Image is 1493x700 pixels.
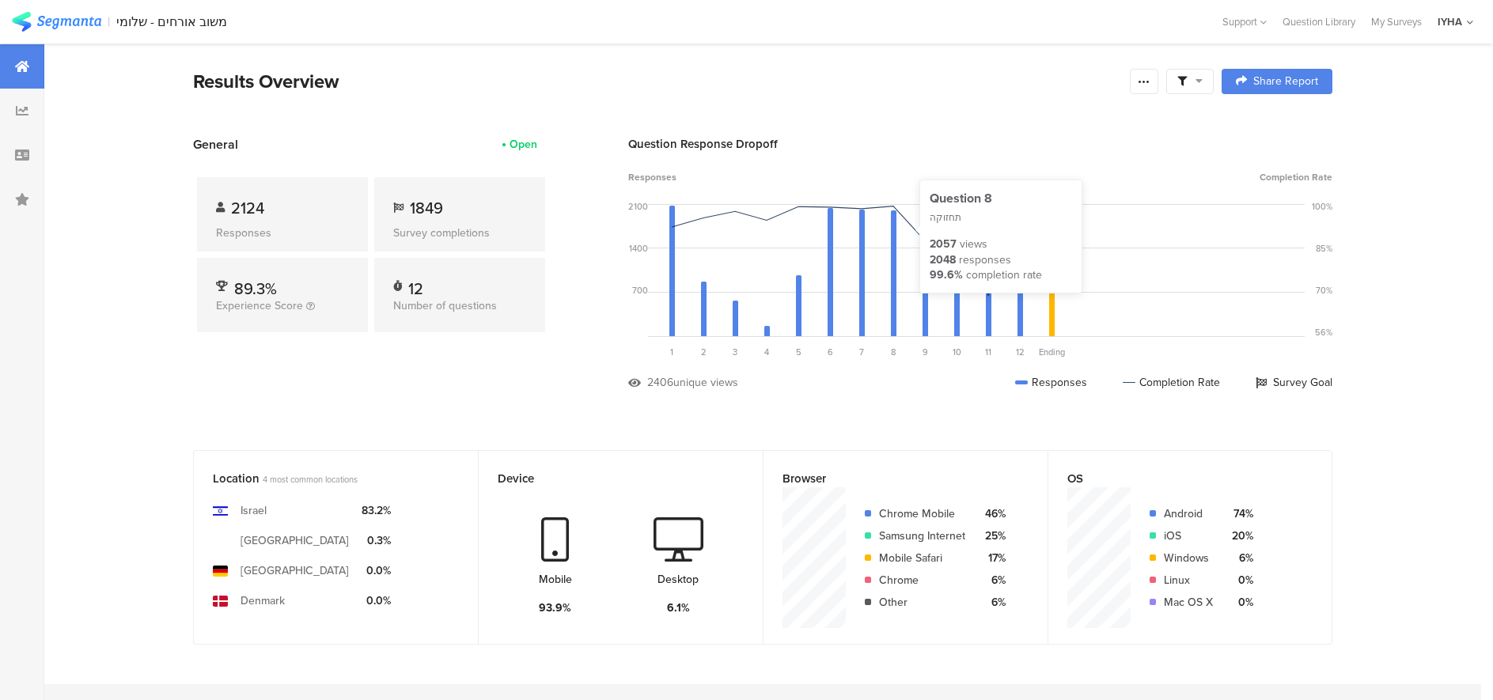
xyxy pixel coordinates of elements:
span: 4 [764,346,769,358]
div: 0.3% [362,532,391,549]
span: General [193,135,238,153]
div: 56% [1315,326,1332,339]
div: 0.0% [362,592,391,609]
div: Mobile Safari [879,550,965,566]
div: Mobile [539,571,572,588]
div: Linux [1164,572,1213,588]
span: 3 [733,346,737,358]
div: Survey completions [393,225,526,241]
span: 9 [923,346,928,358]
div: Other [879,594,965,611]
div: 1400 [629,242,648,255]
span: 12 [1016,346,1025,358]
div: 85% [1316,242,1332,255]
span: 10 [953,346,961,358]
div: Results Overview [193,67,1122,96]
div: 46% [978,505,1006,522]
a: My Surveys [1363,14,1430,29]
div: 20% [1226,528,1253,544]
span: 5 [796,346,801,358]
span: 11 [985,346,991,358]
span: Share Report [1253,76,1318,87]
div: Responses [216,225,349,241]
div: Completion Rate [1123,374,1220,391]
span: 1849 [410,196,443,220]
div: Question Response Dropoff [628,135,1332,153]
div: Ending [1036,346,1067,358]
div: Question 8 [930,190,1072,207]
div: 0% [1226,572,1253,588]
span: 2 [701,346,707,358]
span: 8 [891,346,896,358]
div: views [960,236,987,252]
div: 2048 [930,252,956,268]
span: 4 most common locations [263,473,358,486]
div: Desktop [657,571,699,588]
span: Responses [628,170,676,184]
div: Survey Goal [1256,374,1332,391]
div: | [108,13,110,31]
div: Israel [241,502,267,519]
div: Open [510,136,537,153]
div: Samsung Internet [879,528,965,544]
div: responses [959,252,1011,268]
div: Chrome Mobile [879,505,965,522]
div: 74% [1226,505,1253,522]
div: unique views [673,374,738,391]
div: Device [498,470,718,487]
div: IYHA [1438,14,1462,29]
div: 2100 [628,200,648,213]
span: Number of questions [393,297,497,314]
a: Question Library [1275,14,1363,29]
div: 17% [978,550,1006,566]
div: Browser [782,470,1002,487]
div: משוב אורחים - שלומי [116,14,227,29]
span: 6 [828,346,833,358]
span: 89.3% [234,277,277,301]
span: 7 [859,346,864,358]
span: Completion Rate [1260,170,1332,184]
div: 6% [978,572,1006,588]
span: 1 [670,346,673,358]
div: תחזוקה [930,211,1072,225]
div: Support [1222,9,1267,34]
span: 2124 [231,196,264,220]
div: 25% [978,528,1006,544]
div: Chrome [879,572,965,588]
img: segmanta logo [12,12,101,32]
div: 83.2% [362,502,391,519]
div: 6% [1226,550,1253,566]
div: 93.9% [539,600,571,616]
div: [GEOGRAPHIC_DATA] [241,562,349,579]
div: Windows [1164,550,1213,566]
div: 12 [408,277,423,293]
div: Mac OS X [1164,594,1213,611]
div: Responses [1015,374,1087,391]
div: [GEOGRAPHIC_DATA] [241,532,349,549]
div: 700 [632,284,648,297]
div: 70% [1316,284,1332,297]
div: 0.0% [362,562,391,579]
div: Android [1164,505,1213,522]
div: OS [1067,470,1286,487]
div: 2406 [647,374,673,391]
div: Location [213,470,433,487]
div: 0% [1226,594,1253,611]
div: 100% [1312,200,1332,213]
div: 2057 [930,236,957,252]
div: Denmark [241,592,285,609]
div: 99.6% [930,267,963,283]
div: 6.1% [667,600,690,616]
div: 6% [978,594,1006,611]
div: iOS [1164,528,1213,544]
div: completion rate [966,267,1042,283]
span: Experience Score [216,297,303,314]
